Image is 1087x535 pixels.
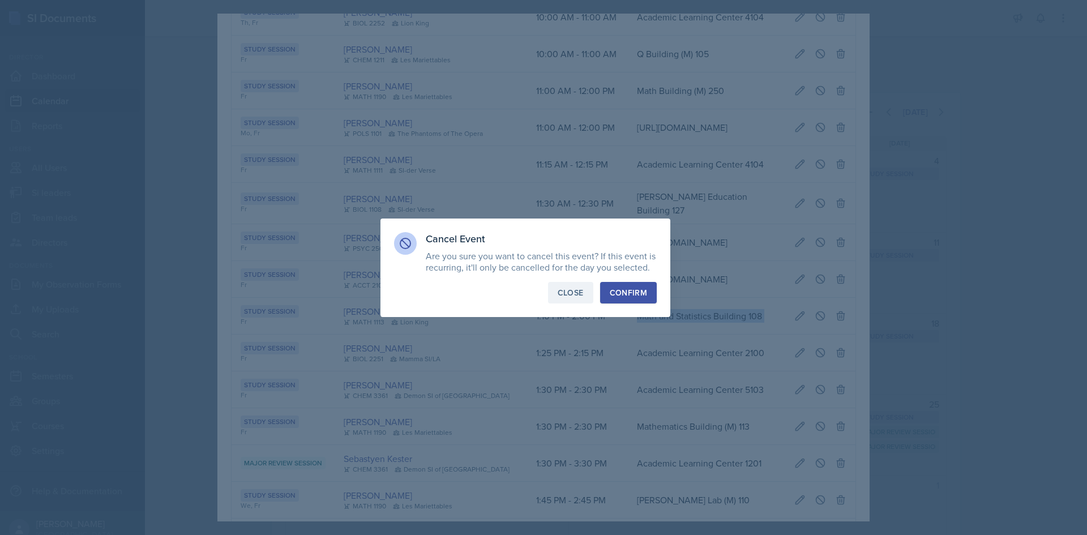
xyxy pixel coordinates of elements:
[558,287,584,298] div: Close
[426,232,657,246] h3: Cancel Event
[610,287,647,298] div: Confirm
[600,282,657,303] button: Confirm
[548,282,593,303] button: Close
[426,250,657,273] p: Are you sure you want to cancel this event? If this event is recurring, it'll only be cancelled f...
